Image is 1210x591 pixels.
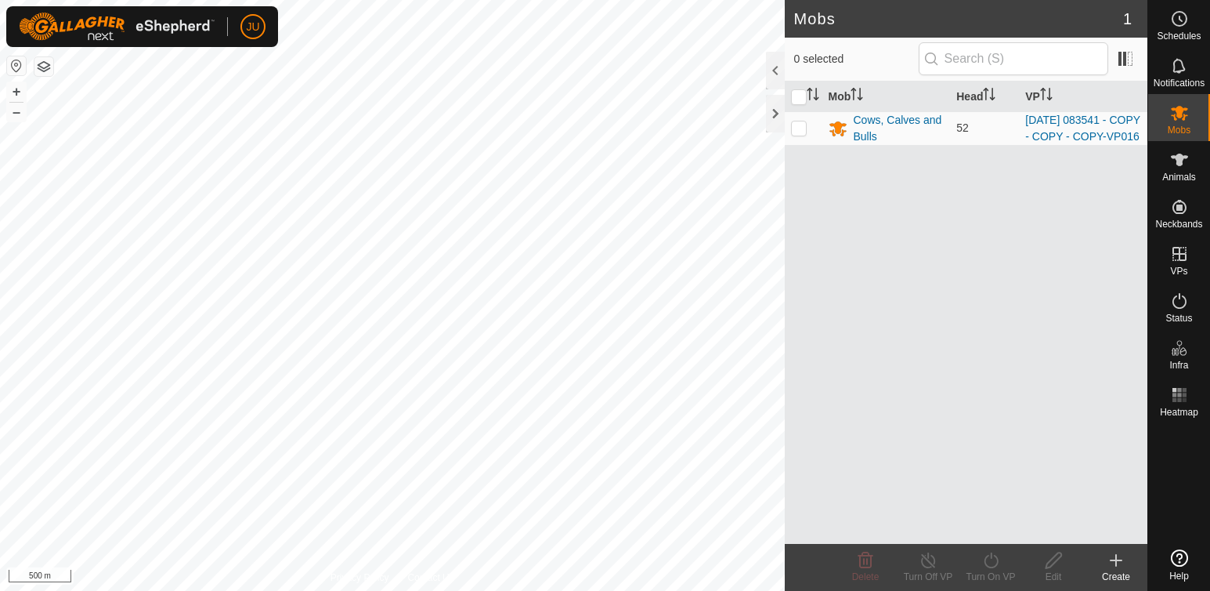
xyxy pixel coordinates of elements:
button: – [7,103,26,121]
th: Head [950,82,1019,112]
div: Edit [1022,570,1085,584]
p-sorticon: Activate to sort [851,90,863,103]
button: Map Layers [34,57,53,76]
div: Cows, Calves and Bulls [854,112,945,145]
span: VPs [1170,266,1187,276]
span: Animals [1162,172,1196,182]
span: Neckbands [1155,219,1202,229]
span: Help [1169,571,1189,581]
span: Schedules [1157,31,1201,41]
a: [DATE] 083541 - COPY - COPY - COPY-VP016 [1025,114,1140,143]
div: Turn Off VP [897,570,959,584]
th: Mob [822,82,951,112]
span: Delete [852,571,880,582]
span: 0 selected [794,51,919,67]
p-sorticon: Activate to sort [1040,90,1053,103]
span: Infra [1169,361,1188,370]
h2: Mobs [794,9,1123,28]
input: Search (S) [919,42,1108,75]
span: JU [246,19,259,35]
a: Privacy Policy [330,571,389,585]
span: Notifications [1154,78,1205,88]
p-sorticon: Activate to sort [807,90,819,103]
p-sorticon: Activate to sort [983,90,995,103]
button: Reset Map [7,56,26,75]
img: Gallagher Logo [19,13,215,41]
div: Create [1085,570,1147,584]
span: Status [1165,314,1192,323]
th: VP [1019,82,1147,112]
div: Turn On VP [959,570,1022,584]
span: 1 [1123,7,1132,31]
button: + [7,82,26,101]
span: 52 [956,121,969,134]
span: Heatmap [1160,408,1198,417]
a: Contact Us [407,571,453,585]
span: Mobs [1168,125,1190,135]
a: Help [1148,543,1210,587]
